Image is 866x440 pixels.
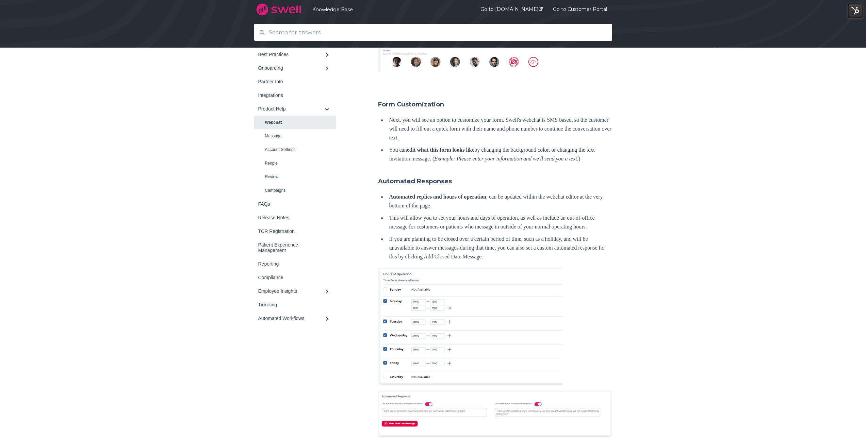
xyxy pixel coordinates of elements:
a: Ticketing [254,298,336,311]
li: , can be updated within the webchat editor at the very bottom of the page. [387,192,612,210]
div: TCR Registration [258,229,325,234]
div: Onboarding [258,65,325,71]
a: Integrations [254,88,336,102]
img: Screenshot 2023-12-08 at 3.32.04 PM [378,268,562,385]
a: Employee Insights [254,284,336,298]
a: TCR Registration [254,224,336,238]
li: You can by changing the background color, or changing the text invitation message. ( ) [387,146,612,163]
img: company logo [254,1,304,18]
input: Search for answers [265,25,602,40]
li: This will allow you to set your hours and days of operation, as well as include an out-of-office ... [387,214,612,231]
a: Account Settings [254,143,336,156]
div: Compliance [258,275,325,280]
div: Release Notes [258,215,325,220]
li: If you are planning to be closed over a certain period of time, such as a holiday, and will be un... [387,235,612,261]
a: Release Notes [254,211,336,224]
div: Integrations [258,92,325,98]
strong: Automated replies and hours of operation [389,194,487,200]
a: Compliance [254,271,336,284]
a: Webchat [254,116,336,129]
a: FAQs [254,197,336,211]
strong: Automated Responses [378,177,452,185]
a: Best Practices [254,48,336,61]
div: FAQs [258,201,325,207]
a: Partner Info [254,75,336,88]
div: Best Practices [258,52,325,57]
a: Product Help [254,102,336,116]
div: Patient Experience Management [258,242,325,253]
a: Patient Experience Management [254,238,336,257]
img: Screenshot 2023-12-08 at 3.34.48 PM [378,391,612,437]
a: Message [254,129,336,143]
a: People [254,156,336,170]
h4: Form Customization [378,100,612,109]
li: Next, you will see an option to customize your form. Swell's webchat is SMS based, so the custome... [387,116,612,142]
div: Ticketing [258,302,325,307]
a: Knowledge Base [312,6,460,13]
div: Product Help [258,106,325,112]
strong: edit what this form looks like [407,147,475,153]
a: Review [254,170,336,184]
a: Automated Workflows [254,311,336,325]
img: HubSpot Tools Menu Toggle [848,3,863,18]
a: Onboarding [254,61,336,75]
em: Example: Please enter your information and we'll send you a text. [434,156,578,162]
div: Partner Info [258,79,325,84]
div: Employee Insights [258,288,325,294]
div: Reporting [258,261,325,267]
a: Campaigns [254,184,336,197]
div: Automated Workflows [258,316,325,321]
a: Reporting [254,257,336,271]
